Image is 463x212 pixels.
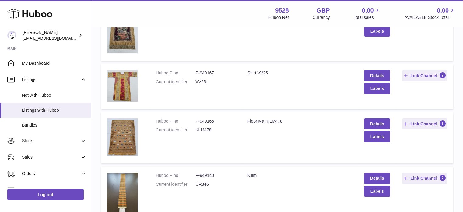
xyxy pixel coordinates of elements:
[156,181,195,187] dt: Current identifier
[156,127,195,133] dt: Current identifier
[195,173,235,178] dd: P-949140
[23,36,89,41] span: [EMAIL_ADDRESS][DOMAIN_NAME]
[402,118,447,129] button: Link Channel
[23,30,77,41] div: [PERSON_NAME]
[353,6,381,20] a: 0.00 Total sales
[275,6,289,15] strong: 9528
[22,154,80,160] span: Sales
[410,73,437,78] span: Link Channel
[7,189,84,200] a: Log out
[195,181,235,187] dd: UR346
[313,15,330,20] div: Currency
[364,83,390,94] button: Labels
[364,118,390,129] a: Details
[362,6,374,15] span: 0.00
[156,70,195,76] dt: Huboo P no
[195,79,235,85] dd: VV25
[22,92,86,98] span: Not with Huboo
[195,70,235,76] dd: P-949167
[156,79,195,85] dt: Current identifier
[364,173,390,184] a: Details
[22,122,86,128] span: Bundles
[22,77,80,83] span: Listings
[364,131,390,142] button: Labels
[247,118,352,124] div: Floor Mat KLM478
[353,15,381,20] span: Total sales
[402,173,447,184] button: Link Channel
[247,173,352,178] div: Kilim
[195,127,235,133] dd: KLM478
[195,118,235,124] dd: P-949166
[7,31,16,40] img: internalAdmin-9528@internal.huboo.com
[364,70,390,81] a: Details
[404,6,456,20] a: 0.00 AVAILABLE Stock Total
[364,186,390,197] button: Labels
[247,70,352,76] div: Shirt VV25
[437,6,449,15] span: 0.00
[410,175,437,181] span: Link Channel
[22,171,80,177] span: Orders
[107,118,138,156] img: Floor Mat KLM478
[317,6,330,15] strong: GBP
[410,121,437,127] span: Link Channel
[22,187,86,193] span: Usage
[364,26,390,37] button: Labels
[268,15,289,20] div: Huboo Ref
[22,60,86,66] span: My Dashboard
[107,70,138,102] img: Shirt VV25
[404,15,456,20] span: AVAILABLE Stock Total
[22,138,80,144] span: Stock
[107,13,138,53] img: Tapestry
[22,107,86,113] span: Listings with Huboo
[402,70,447,81] button: Link Channel
[156,118,195,124] dt: Huboo P no
[156,173,195,178] dt: Huboo P no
